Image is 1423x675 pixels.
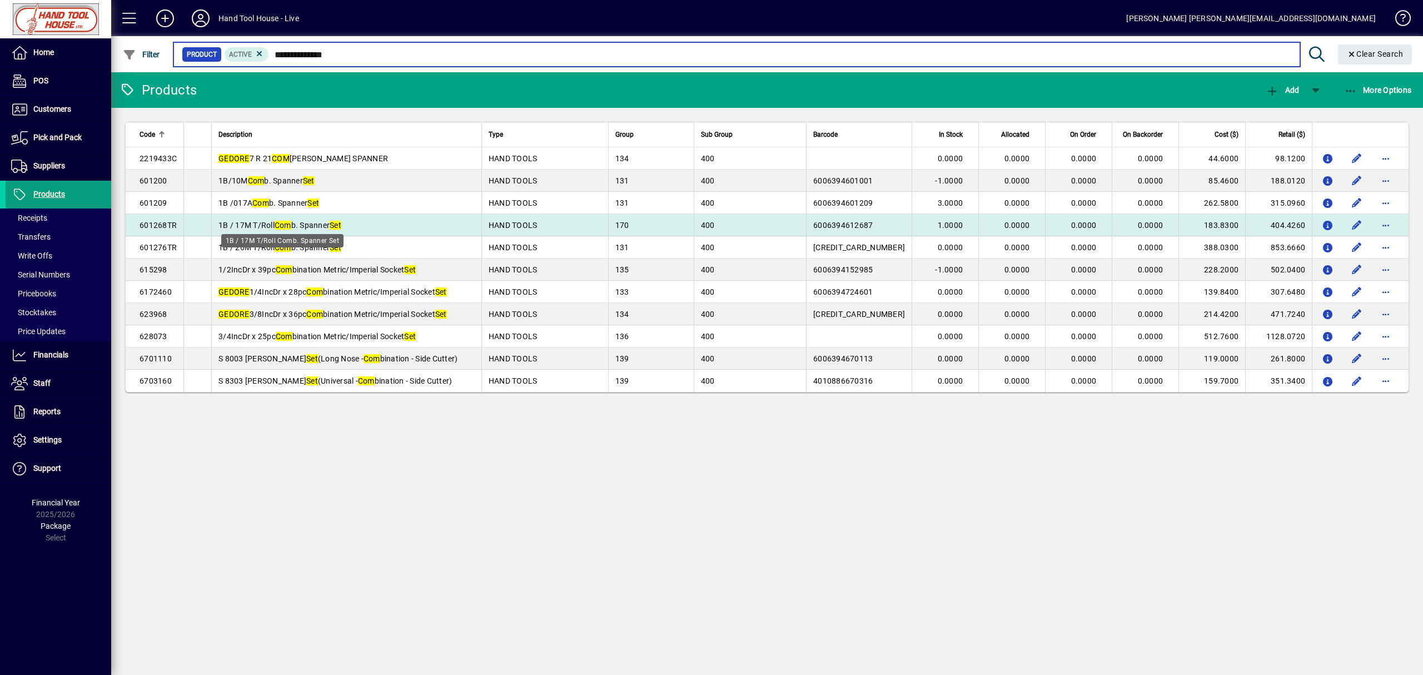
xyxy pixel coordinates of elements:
span: 0.0000 [1138,310,1163,319]
div: Allocated [986,128,1039,141]
td: 183.8300 [1178,214,1245,236]
span: 6006394601001 [813,176,873,185]
span: 0.0000 [1071,310,1097,319]
span: 0.0000 [938,332,963,341]
a: Write Offs [6,246,111,265]
td: 159.7000 [1178,370,1245,392]
button: More Options [1341,80,1415,100]
span: 0.0000 [1138,221,1163,230]
span: Write Offs [11,251,52,260]
span: Group [615,128,634,141]
span: Customers [33,105,71,113]
a: Pricebooks [6,284,111,303]
span: 0.0000 [938,354,963,363]
button: Edit [1348,261,1366,279]
span: 1/2IncDr x 39pc bination Metric/Imperial Socket [218,265,416,274]
span: 0.0000 [1138,243,1163,252]
td: 404.4260 [1245,214,1312,236]
span: Retail ($) [1278,128,1305,141]
a: Transfers [6,227,111,246]
span: 0.0000 [938,376,963,385]
td: 1128.0720 [1245,325,1312,348]
em: Com [358,376,375,385]
em: Com [276,332,292,341]
span: 601200 [140,176,167,185]
button: Edit [1348,239,1366,256]
span: 400 [701,221,715,230]
span: S 8003 [PERSON_NAME] (Long Nose - bination - Side Cutter) [218,354,457,363]
span: Suppliers [33,161,65,170]
span: 2219433C [140,154,177,163]
button: Add [147,8,183,28]
td: 98.1200 [1245,147,1312,170]
button: More options [1377,216,1395,234]
span: 0.0000 [1071,176,1097,185]
span: 6006394612687 [813,221,873,230]
td: 307.6480 [1245,281,1312,303]
span: Staff [33,379,51,388]
span: 1B /017A b. Spanner [218,198,319,207]
span: HAND TOOLS [489,332,538,341]
span: 0.0000 [1138,198,1163,207]
button: Edit [1348,194,1366,212]
td: 188.0120 [1245,170,1312,192]
button: Edit [1348,305,1366,323]
em: Com [306,287,323,296]
span: 0.0000 [1004,243,1030,252]
div: On Backorder [1119,128,1173,141]
a: Settings [6,426,111,454]
div: Group [615,128,687,141]
span: 4010886670316 [813,376,873,385]
span: Clear Search [1347,49,1404,58]
em: Com [306,310,323,319]
td: 471.7240 [1245,303,1312,325]
td: 139.8400 [1178,281,1245,303]
span: 6701110 [140,354,172,363]
span: HAND TOOLS [489,376,538,385]
span: 0.0000 [1004,310,1030,319]
span: 400 [701,287,715,296]
span: Financials [33,350,68,359]
span: 0.0000 [1004,221,1030,230]
td: 388.0300 [1178,236,1245,259]
em: GEDORE [218,154,250,163]
span: 6006394670113 [813,354,873,363]
span: 0.0000 [1138,265,1163,274]
span: Settings [33,435,62,444]
span: 6006394152985 [813,265,873,274]
span: 6172460 [140,287,172,296]
span: POS [33,76,48,85]
span: 131 [615,243,629,252]
em: GEDORE [218,287,250,296]
button: More options [1377,172,1395,190]
span: Price Updates [11,327,66,336]
em: Set [306,376,318,385]
em: Set [404,265,416,274]
td: 85.4600 [1178,170,1245,192]
button: Edit [1348,327,1366,345]
div: Barcode [813,128,905,141]
span: 400 [701,243,715,252]
span: 0.0000 [1004,265,1030,274]
span: 1.0000 [938,221,963,230]
a: Serial Numbers [6,265,111,284]
span: 0.0000 [1138,332,1163,341]
span: 0.0000 [1138,154,1163,163]
button: Edit [1348,350,1366,368]
em: Set [330,221,341,230]
span: 6006394724601 [813,287,873,296]
span: 3/8IncDr x 36pc bination Metric/Imperial Socket [218,310,447,319]
a: Receipts [6,209,111,227]
span: Code [140,128,155,141]
a: Stocktakes [6,303,111,322]
span: 1/4IncDr x 28pc bination Metric/Imperial Socket [218,287,447,296]
span: 0.0000 [938,243,963,252]
em: Com [275,221,291,230]
span: 0.0000 [1071,198,1097,207]
span: 0.0000 [1004,376,1030,385]
button: Clear [1338,44,1412,64]
span: 0.0000 [1004,287,1030,296]
td: 351.3400 [1245,370,1312,392]
div: Description [218,128,475,141]
span: 400 [701,154,715,163]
